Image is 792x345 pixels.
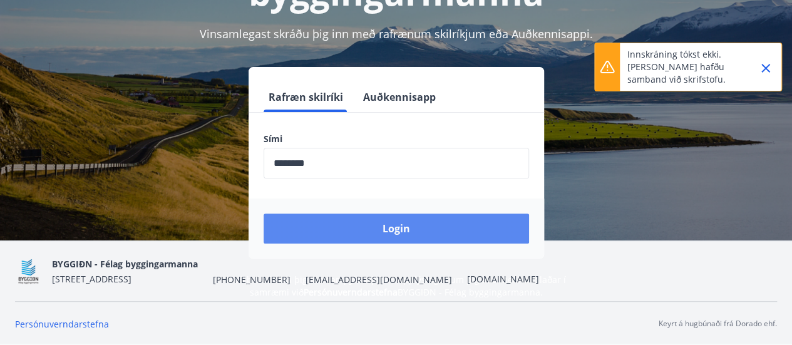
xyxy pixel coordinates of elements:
[467,273,539,285] a: [DOMAIN_NAME]
[264,133,529,145] label: Sími
[659,318,777,329] p: Keyrt á hugbúnaði frá Dorado ehf.
[213,274,291,286] span: [PHONE_NUMBER]
[200,26,593,41] span: Vinsamlegast skráðu þig inn með rafrænum skilríkjum eða Auðkennisappi.
[358,82,441,112] button: Auðkennisapp
[304,286,398,298] a: Persónuverndarstefna
[264,82,348,112] button: Rafræn skilríki
[306,274,452,286] span: [EMAIL_ADDRESS][DOMAIN_NAME]
[15,318,109,330] a: Persónuverndarstefna
[15,258,42,285] img: BKlGVmlTW1Qrz68WFGMFQUcXHWdQd7yePWMkvn3i.png
[52,273,131,285] span: [STREET_ADDRESS]
[755,58,776,79] button: Close
[264,214,529,244] button: Login
[627,48,738,86] p: Innskráning tókst ekki. [PERSON_NAME] hafðu samband við skrifstofu.
[52,258,198,270] span: BYGGIÐN - Félag byggingarmanna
